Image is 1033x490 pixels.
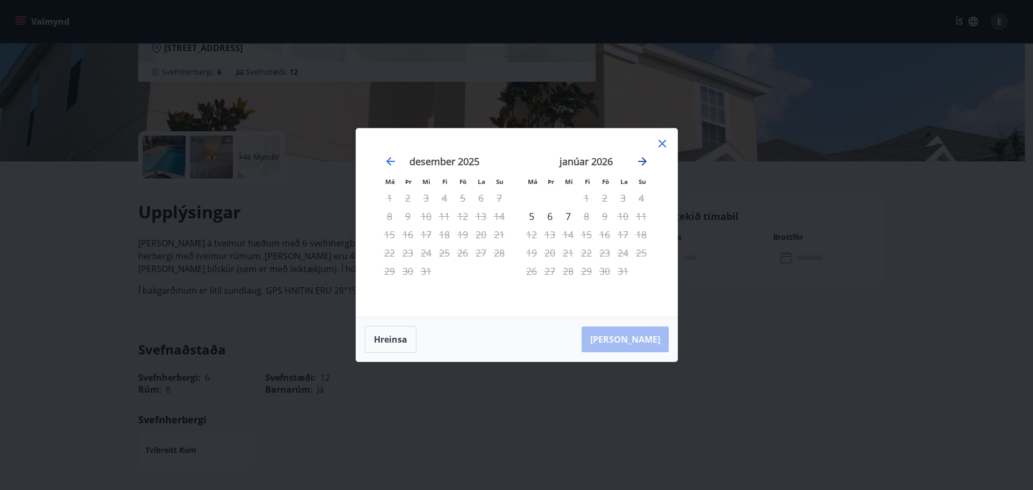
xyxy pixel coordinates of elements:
td: Not available. þriðjudagur, 2. desember 2025 [399,189,417,207]
div: 7 [559,207,577,225]
td: Not available. mánudagur, 19. janúar 2026 [522,244,541,262]
td: Not available. fimmtudagur, 11. desember 2025 [435,207,454,225]
td: Not available. föstudagur, 2. janúar 2026 [596,189,614,207]
small: Fö [459,177,466,186]
small: Fi [585,177,590,186]
small: Þr [548,177,554,186]
td: Not available. fimmtudagur, 18. desember 2025 [435,225,454,244]
td: Not available. laugardagur, 3. janúar 2026 [614,189,632,207]
td: Not available. mánudagur, 29. desember 2025 [380,262,399,280]
strong: desember 2025 [409,155,479,168]
strong: janúar 2026 [560,155,613,168]
small: Má [528,177,537,186]
td: Not available. föstudagur, 12. desember 2025 [454,207,472,225]
div: 6 [541,207,559,225]
td: Not available. laugardagur, 20. desember 2025 [472,225,490,244]
td: Not available. sunnudagur, 25. janúar 2026 [632,244,650,262]
td: Not available. miðvikudagur, 21. janúar 2026 [559,244,577,262]
td: Not available. miðvikudagur, 28. janúar 2026 [559,262,577,280]
td: Not available. mánudagur, 26. janúar 2026 [522,262,541,280]
td: Not available. þriðjudagur, 20. janúar 2026 [541,244,559,262]
small: La [478,177,485,186]
td: Not available. laugardagur, 27. desember 2025 [472,244,490,262]
td: Not available. sunnudagur, 14. desember 2025 [490,207,508,225]
td: Not available. miðvikudagur, 3. desember 2025 [417,189,435,207]
td: Not available. laugardagur, 6. desember 2025 [472,189,490,207]
td: Not available. þriðjudagur, 30. desember 2025 [399,262,417,280]
td: Not available. föstudagur, 16. janúar 2026 [596,225,614,244]
td: Not available. laugardagur, 24. janúar 2026 [614,244,632,262]
td: Not available. þriðjudagur, 9. desember 2025 [399,207,417,225]
td: Not available. fimmtudagur, 4. desember 2025 [435,189,454,207]
td: Not available. mánudagur, 1. desember 2025 [380,189,399,207]
div: Aðeins innritun í boði [522,207,541,225]
td: Choose mánudagur, 5. janúar 2026 as your check-in date. It’s available. [522,207,541,225]
small: Fö [602,177,609,186]
small: La [620,177,628,186]
div: Aðeins útritun í boði [577,207,596,225]
td: Not available. mánudagur, 8. desember 2025 [380,207,399,225]
td: Not available. laugardagur, 17. janúar 2026 [614,225,632,244]
td: Not available. mánudagur, 12. janúar 2026 [522,225,541,244]
td: Not available. föstudagur, 26. desember 2025 [454,244,472,262]
small: Má [385,177,395,186]
td: Not available. miðvikudagur, 24. desember 2025 [417,244,435,262]
td: Choose miðvikudagur, 7. janúar 2026 as your check-in date. It’s available. [559,207,577,225]
td: Not available. fimmtudagur, 29. janúar 2026 [577,262,596,280]
small: Mi [565,177,573,186]
td: Not available. föstudagur, 19. desember 2025 [454,225,472,244]
td: Not available. sunnudagur, 21. desember 2025 [490,225,508,244]
td: Not available. sunnudagur, 18. janúar 2026 [632,225,650,244]
td: Not available. fimmtudagur, 22. janúar 2026 [577,244,596,262]
td: Not available. þriðjudagur, 16. desember 2025 [399,225,417,244]
small: Þr [405,177,412,186]
td: Choose þriðjudagur, 6. janúar 2026 as your check-in date. It’s available. [541,207,559,225]
td: Not available. fimmtudagur, 25. desember 2025 [435,244,454,262]
div: Calendar [369,141,664,304]
button: Hreinsa [365,326,416,353]
small: Fi [442,177,448,186]
td: Not available. þriðjudagur, 13. janúar 2026 [541,225,559,244]
td: Not available. miðvikudagur, 31. desember 2025 [417,262,435,280]
td: Not available. föstudagur, 9. janúar 2026 [596,207,614,225]
td: Not available. fimmtudagur, 15. janúar 2026 [577,225,596,244]
td: Not available. miðvikudagur, 14. janúar 2026 [559,225,577,244]
small: Su [639,177,646,186]
small: Su [496,177,504,186]
td: Not available. miðvikudagur, 17. desember 2025 [417,225,435,244]
div: Move backward to switch to the previous month. [384,155,397,168]
td: Not available. fimmtudagur, 8. janúar 2026 [577,207,596,225]
small: Mi [422,177,430,186]
td: Not available. þriðjudagur, 27. janúar 2026 [541,262,559,280]
td: Not available. sunnudagur, 28. desember 2025 [490,244,508,262]
td: Not available. föstudagur, 23. janúar 2026 [596,244,614,262]
td: Not available. sunnudagur, 7. desember 2025 [490,189,508,207]
td: Not available. laugardagur, 13. desember 2025 [472,207,490,225]
td: Not available. laugardagur, 10. janúar 2026 [614,207,632,225]
td: Not available. föstudagur, 5. desember 2025 [454,189,472,207]
td: Not available. föstudagur, 30. janúar 2026 [596,262,614,280]
td: Not available. mánudagur, 22. desember 2025 [380,244,399,262]
td: Not available. fimmtudagur, 1. janúar 2026 [577,189,596,207]
td: Not available. mánudagur, 15. desember 2025 [380,225,399,244]
td: Not available. laugardagur, 31. janúar 2026 [614,262,632,280]
td: Not available. sunnudagur, 11. janúar 2026 [632,207,650,225]
div: Move forward to switch to the next month. [636,155,649,168]
td: Not available. sunnudagur, 4. janúar 2026 [632,189,650,207]
td: Not available. þriðjudagur, 23. desember 2025 [399,244,417,262]
td: Not available. miðvikudagur, 10. desember 2025 [417,207,435,225]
